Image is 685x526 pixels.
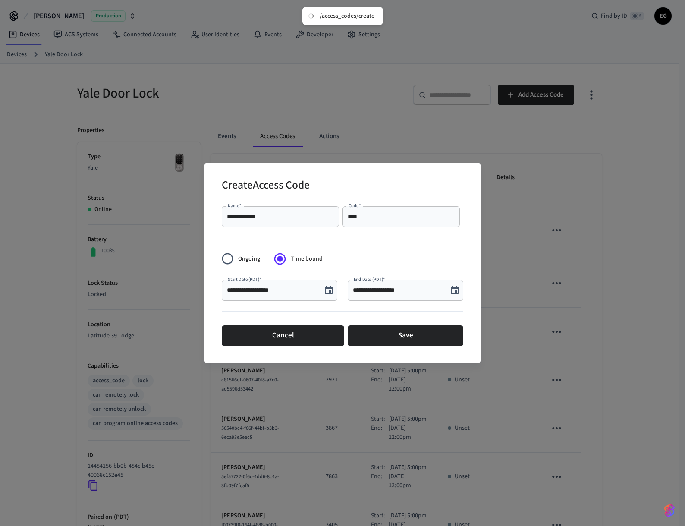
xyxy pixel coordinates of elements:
[446,282,463,299] button: Choose date, selected date is Sep 24, 2025
[238,255,260,264] span: Ongoing
[222,325,344,346] button: Cancel
[291,255,323,264] span: Time bound
[320,282,337,299] button: Choose date, selected date is Sep 24, 2025
[320,12,374,20] div: /access_codes/create
[664,504,675,517] img: SeamLogoGradient.69752ec5.svg
[349,202,361,209] label: Code
[228,276,261,283] label: Start Date (PDT)
[354,276,385,283] label: End Date (PDT)
[348,325,463,346] button: Save
[228,202,242,209] label: Name
[222,173,310,199] h2: Create Access Code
